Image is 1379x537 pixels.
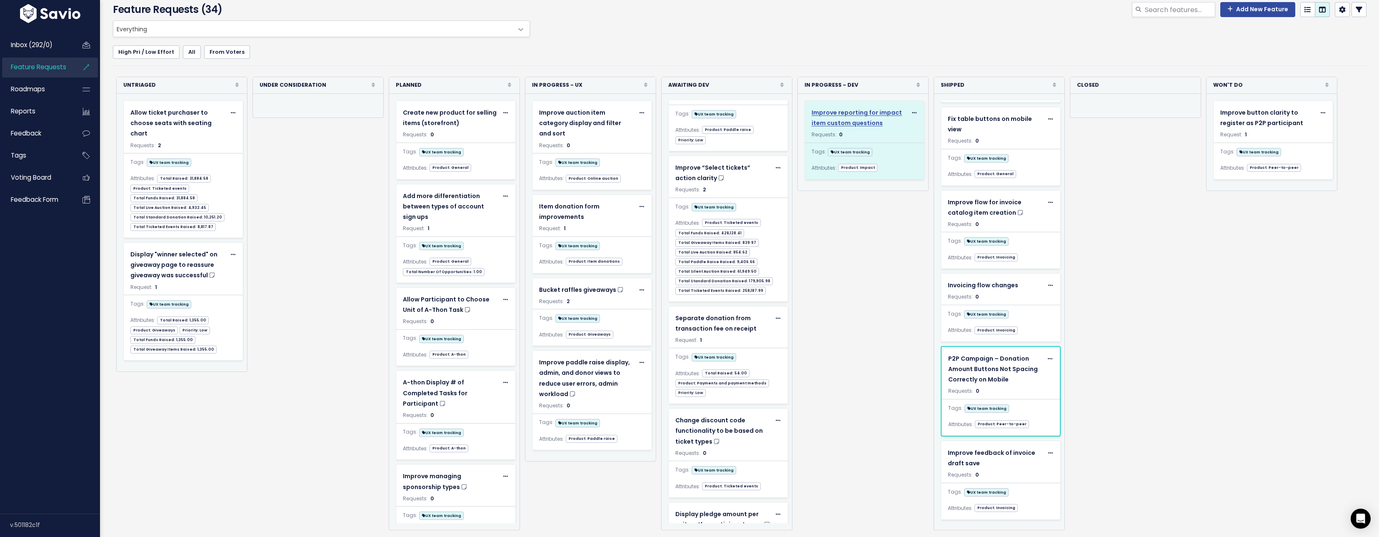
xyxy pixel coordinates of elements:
span: UX team tracking [419,512,464,520]
span: Product: General [430,164,471,172]
span: Tags: [812,147,826,156]
span: Product: Invoicing [974,326,1018,334]
span: Tags: [403,511,417,520]
span: Improve “Select tickets” action clarity [675,163,750,182]
span: Attributes: [948,170,973,179]
span: Everything [113,20,530,37]
a: Feedback form [2,190,69,209]
a: Bucket raffles giveaways [539,285,635,295]
span: 0 [975,221,979,228]
a: Fix table buttons on mobile view [948,114,1043,135]
span: 0 [839,131,842,138]
span: Requests: [539,402,564,409]
strong: Awaiting Dev [668,80,709,90]
span: Requests: [130,142,155,149]
span: Product: Ticketed events [130,185,189,193]
span: Total Standard Donation Raised: 10,251.20 [130,213,225,221]
span: Product: A-thon [430,351,468,359]
span: 1 [1245,131,1247,138]
span: Product: Invoicing [974,253,1018,261]
span: Requests: [403,318,428,325]
span: Tags: [948,153,962,163]
span: Everything [113,21,513,37]
span: Improve button clarity to register as P2P participant [1220,108,1303,127]
span: Total Silent Auction Raised: 61,949.50 [675,268,759,276]
span: UX team tracking [692,110,736,118]
span: Attributes: [539,257,564,266]
span: Tags: [403,427,417,437]
span: Request: [403,225,425,232]
strong: Won't do [1213,80,1243,90]
a: UX team tracking [419,510,464,520]
span: A-thon Display # of Completed Tasks for Participant [403,378,467,407]
span: Product: Ticketed events [702,482,761,490]
span: Tags: [948,404,963,413]
a: Improve auction item category display and filter and sort [539,108,635,139]
span: Attributes: [403,350,428,359]
span: Attributes: [403,163,428,173]
a: From Voters [204,45,250,59]
a: UX team tracking [147,157,191,167]
span: 0 [975,471,979,478]
span: Bucket raffles giveaways [539,286,616,294]
span: Attributes: [130,316,155,325]
span: Total Standard Donation Raised: 179,905.98 [675,277,773,285]
span: UX team tracking [692,353,736,361]
span: Requests: [948,293,973,300]
span: Attributes: [539,330,564,339]
a: Improve button clarity to register as P2P participant [1220,108,1316,128]
a: Voting Board [2,168,69,187]
h4: Feature Requests (34) [113,2,522,17]
a: UX team tracking [964,487,1009,497]
span: UX team tracking [555,242,600,250]
a: UX team tracking [555,240,600,251]
span: Tags: [675,465,690,474]
a: UX team tracking [692,201,736,212]
span: 0 [430,412,434,419]
span: Improve flow for invoice catalog item creation [948,198,1022,217]
span: UX team tracking [419,335,464,343]
span: Feedback [11,129,41,138]
span: Improve paddle raise display, admin, and donor views to reduce user errors, admin workload [539,358,630,398]
a: UX team tracking [964,236,1009,246]
span: 2 [567,298,570,305]
span: 2 [158,142,161,149]
a: Improve feedback of invoice draft save [948,448,1043,469]
span: 0 [975,293,979,300]
span: Product: Giveaways [566,331,613,339]
span: Attributes: [403,444,428,453]
span: Tags: [130,158,145,167]
span: Request: [675,336,697,344]
a: UX team tracking [419,427,464,437]
span: 0 [567,142,570,149]
a: UX team tracking [692,464,736,475]
span: UX team tracking [692,203,736,211]
span: Attributes: [812,163,837,173]
strong: Under Consideration [260,80,326,90]
span: 0 [567,402,570,409]
span: 1 [427,225,430,232]
span: Product: Paddle raise [702,126,754,134]
span: UX team tracking [964,237,1009,246]
span: Invoicing flow changes [948,281,1018,289]
span: Product: Peer-to-peer [975,420,1029,428]
a: Separate donation from transaction fee on receipt [675,313,771,334]
span: Attributes: [675,218,700,228]
a: UX team tracking [964,153,1009,163]
span: Total Funds Raised: 1,355.00 [130,336,195,344]
span: Requests: [675,186,700,193]
span: Requests: [403,131,428,138]
a: Add New Feature [1220,2,1295,17]
a: UX team tracking [419,240,464,251]
span: Allow Participant to Choose Unit of A-Thon Task [403,295,490,314]
a: Allow ticket purchaser to choose seats with seating chart [130,108,226,139]
span: Attributes: [539,174,564,183]
span: UX team tracking [555,314,600,323]
span: Display "winner selected" on giveaway page to reassure giveaway was successful [130,250,217,279]
a: Allow Participant to Choose Unit of A-Thon Task [403,294,498,315]
a: UX team tracking [964,309,1009,319]
img: logo-white.9d6f32f41409.svg [18,4,82,23]
span: Attributes: [675,125,700,135]
span: Product: Item donations [566,258,622,266]
span: Feature Requests [11,63,66,71]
